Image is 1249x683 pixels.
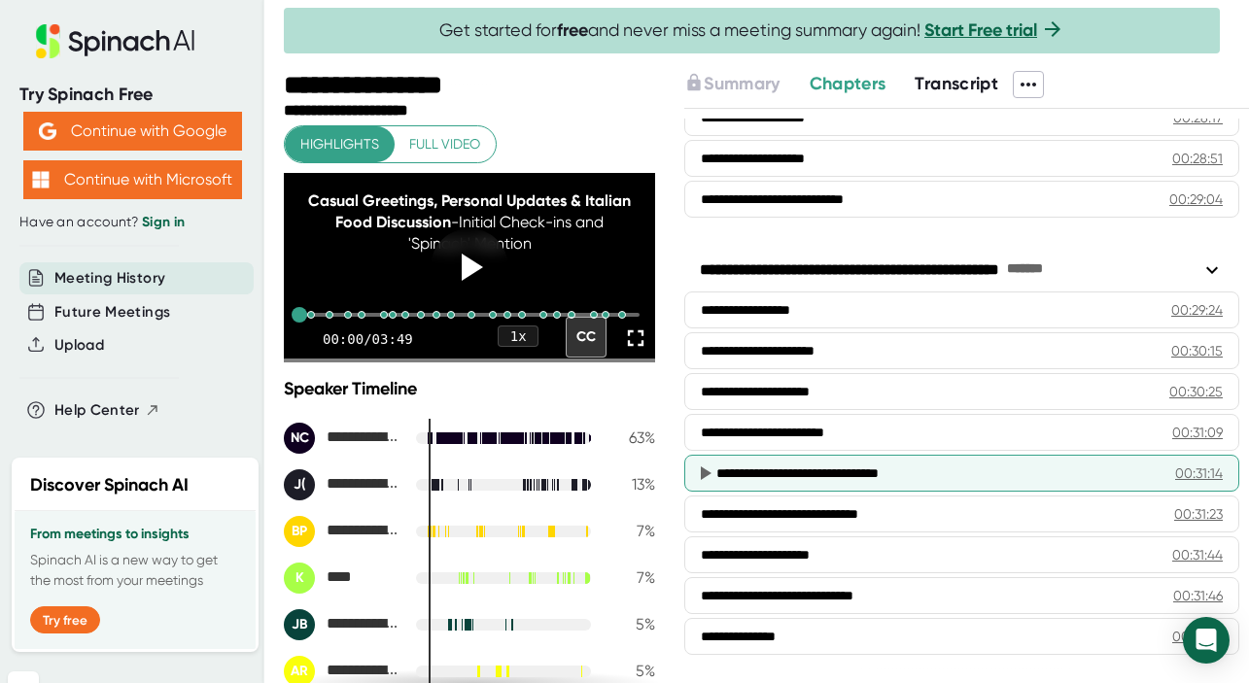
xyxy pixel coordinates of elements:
[915,73,998,94] span: Transcript
[1172,423,1223,442] div: 00:31:09
[498,325,538,347] div: 1 x
[308,191,631,231] span: Casual Greetings, Personal Updates & Italian Food Discussion
[394,126,496,162] button: Full video
[54,399,160,422] button: Help Center
[1169,189,1223,209] div: 00:29:04
[284,469,315,500] div: J(
[810,73,886,94] span: Chapters
[284,609,400,640] div: Jordana Bermúdez
[54,399,140,422] span: Help Center
[39,122,56,140] img: Aehbyd4JwY73AAAAAElFTkSuQmCC
[684,71,780,97] button: Summary
[810,71,886,97] button: Chapters
[409,132,480,156] span: Full video
[284,423,400,454] div: New York City Tourism + Conventions
[54,267,165,290] button: Meeting History
[284,609,315,640] div: JB
[30,527,240,542] h3: From meetings to insights
[284,423,315,454] div: NC
[557,19,588,41] b: free
[19,84,245,106] div: Try Spinach Free
[284,378,655,399] div: Speaker Timeline
[302,190,637,256] div: - Initial Check-ins and 'Spinach' Mention
[284,469,400,500] div: Jen Davis (she/her)
[1183,617,1230,664] div: Open Intercom Messenger
[607,522,655,540] div: 7 %
[607,662,655,680] div: 5 %
[1172,149,1223,168] div: 00:28:51
[300,132,379,156] span: Highlights
[607,428,655,447] div: 63 %
[1172,545,1223,564] div: 00:31:44
[30,550,240,591] p: Spinach AI is a new way to get the most from your meetings
[23,112,242,151] button: Continue with Google
[30,606,100,633] button: Try free
[1169,382,1223,401] div: 00:30:25
[924,19,1037,41] a: Start Free trial
[284,563,400,594] div: Kent
[684,71,809,98] div: Upgrade to access
[607,568,655,587] div: 7 %
[1171,341,1223,360] div: 00:30:15
[607,475,655,494] div: 13 %
[284,563,315,594] div: K
[285,126,395,162] button: Highlights
[566,317,607,358] div: CC
[54,334,104,357] button: Upload
[1173,586,1223,605] div: 00:31:46
[284,516,400,547] div: Brittany Petronella
[1172,627,1223,646] div: 00:31:54
[704,73,780,94] span: Summary
[23,160,242,199] button: Continue with Microsoft
[142,214,185,230] a: Sign in
[439,19,1064,42] span: Get started for and never miss a meeting summary again!
[1175,463,1223,483] div: 00:31:14
[19,214,245,231] div: Have an account?
[54,301,170,324] button: Future Meetings
[1171,300,1223,320] div: 00:29:24
[915,71,998,97] button: Transcript
[284,516,315,547] div: BP
[30,472,189,498] h2: Discover Spinach AI
[323,331,413,347] div: 00:00 / 03:49
[607,615,655,633] div: 5 %
[1174,504,1223,524] div: 00:31:23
